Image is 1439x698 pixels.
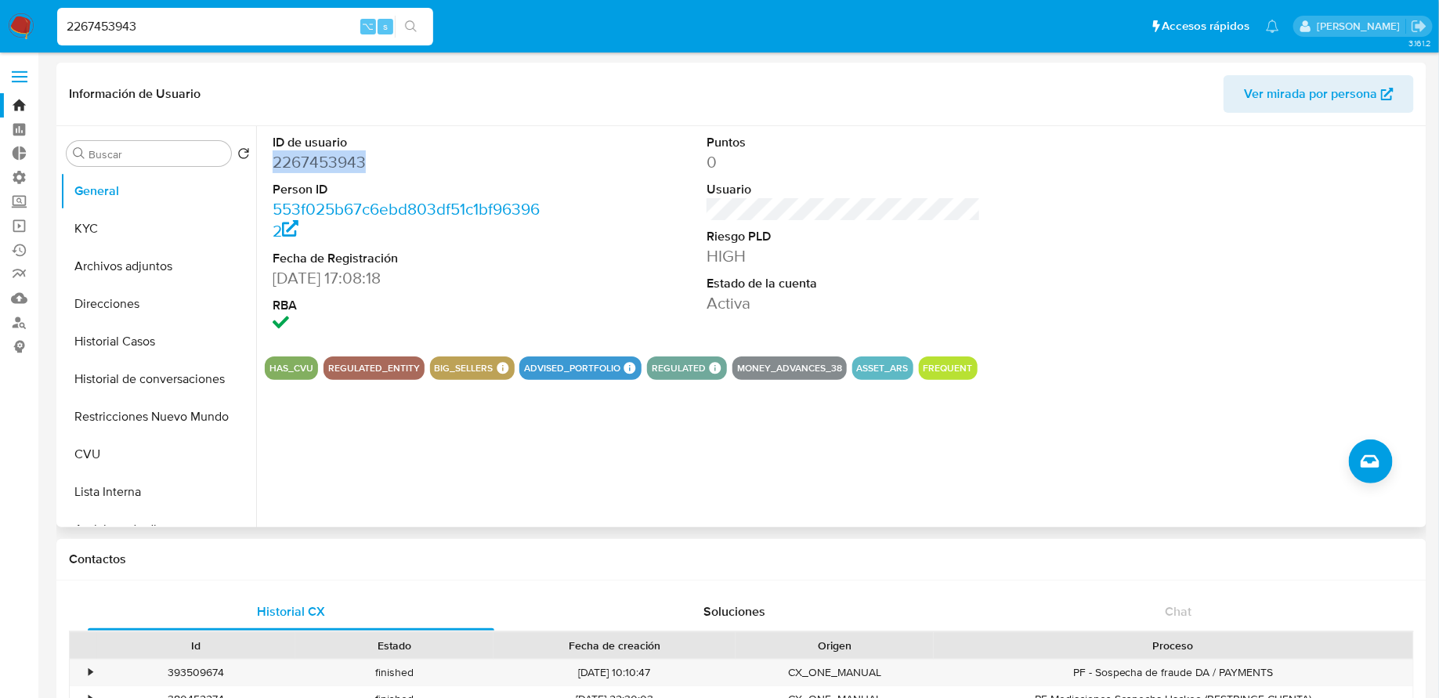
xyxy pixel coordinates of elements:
a: 553f025b67c6ebd803df51c1bf963962 [273,197,540,242]
h1: Contactos [69,552,1414,567]
dt: Usuario [707,181,981,198]
span: Ver mirada por persona [1244,75,1377,113]
dt: Puntos [707,134,981,151]
a: Salir [1411,18,1427,34]
span: Historial CX [257,602,325,620]
span: Accesos rápidos [1162,18,1250,34]
div: Proceso [945,638,1402,653]
dt: RBA [273,297,547,314]
button: Direcciones [60,285,256,323]
dt: Riesgo PLD [707,228,981,245]
button: Archivos adjuntos [60,248,256,285]
button: Anticipos de dinero [60,511,256,548]
button: Buscar [73,147,85,160]
dd: 2267453943 [273,151,547,173]
div: 393509674 [97,660,295,685]
button: search-icon [395,16,427,38]
input: Buscar usuario o caso... [57,16,433,37]
button: Lista Interna [60,473,256,511]
span: Chat [1166,602,1192,620]
dd: [DATE] 17:08:18 [273,267,547,289]
dd: Activa [707,292,981,314]
div: PF - Sospecha de fraude DA / PAYMENTS [934,660,1413,685]
span: ⌥ [362,19,374,34]
a: Notificaciones [1266,20,1279,33]
div: Id [108,638,284,653]
div: Origen [747,638,923,653]
p: fabricio.bottalo@mercadolibre.com [1317,19,1405,34]
div: [DATE] 10:10:47 [494,660,736,685]
button: Volver al orden por defecto [237,147,250,165]
button: CVU [60,436,256,473]
h1: Información de Usuario [69,86,201,102]
div: CX_ONE_MANUAL [736,660,934,685]
dd: 0 [707,151,981,173]
dd: HIGH [707,245,981,267]
input: Buscar [89,147,225,161]
div: Estado [306,638,483,653]
dt: Fecha de Registración [273,250,547,267]
dt: Estado de la cuenta [707,275,981,292]
button: KYC [60,210,256,248]
span: s [383,19,388,34]
button: Ver mirada por persona [1224,75,1414,113]
div: finished [295,660,494,685]
button: General [60,172,256,210]
dt: ID de usuario [273,134,547,151]
dt: Person ID [273,181,547,198]
button: Historial Casos [60,323,256,360]
span: Soluciones [703,602,765,620]
button: Restricciones Nuevo Mundo [60,398,256,436]
div: • [89,665,92,680]
div: Fecha de creación [504,638,725,653]
button: Historial de conversaciones [60,360,256,398]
